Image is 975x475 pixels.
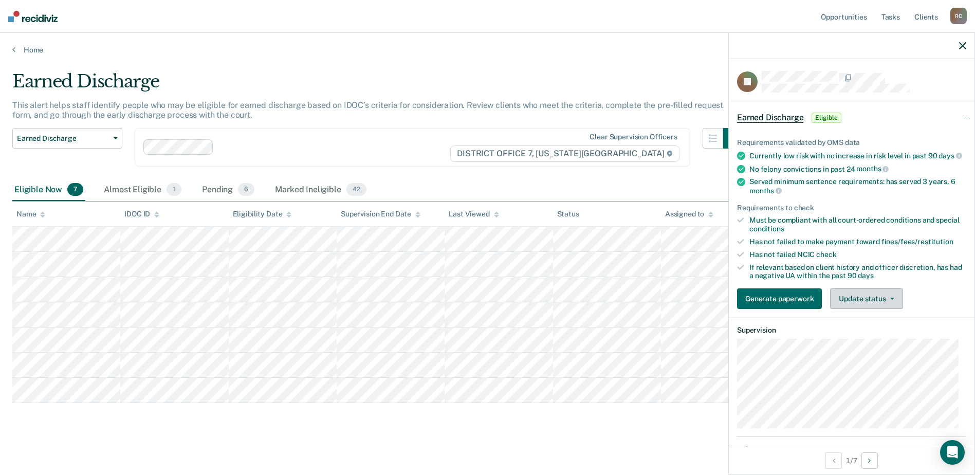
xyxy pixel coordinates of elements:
span: DISTRICT OFFICE 7, [US_STATE][GEOGRAPHIC_DATA] [450,145,679,162]
div: Supervision End Date [341,210,420,218]
div: Status [557,210,579,218]
div: 1 / 7 [729,447,974,474]
button: Next Opportunity [861,452,878,469]
button: Previous Opportunity [825,452,842,469]
div: Served minimum sentence requirements: has served 3 years, 6 [749,177,966,195]
div: IDOC ID [124,210,159,218]
a: Home [12,45,963,54]
div: R C [950,8,967,24]
dt: Supervision [737,326,966,335]
div: Marked Ineligible [273,179,368,202]
span: 6 [238,183,254,196]
button: Update status [830,288,903,309]
div: Currently low risk with no increase in risk level in past 90 [749,151,966,160]
span: fines/fees/restitution [881,238,953,246]
dt: Milestones [737,445,966,454]
span: days [858,271,873,280]
div: Open Intercom Messenger [940,440,965,465]
span: days [939,152,962,160]
div: Name [16,210,45,218]
div: Clear supervision officers [590,133,677,141]
div: Must be compliant with all court-ordered conditions and special [749,216,966,233]
div: Almost Eligible [102,179,183,202]
span: months [749,187,782,195]
span: Earned Discharge [17,134,109,143]
div: Eligibility Date [233,210,292,218]
div: No felony convictions in past 24 [749,165,966,174]
span: 42 [346,183,366,196]
div: Requirements to check [737,204,966,212]
span: months [856,165,889,173]
span: 7 [67,183,83,196]
button: Generate paperwork [737,288,822,309]
span: conditions [749,225,784,233]
a: Generate paperwork [737,288,826,309]
span: check [816,250,836,259]
div: Earned DischargeEligible [729,101,974,134]
div: Has not failed NCIC [749,250,966,259]
p: This alert helps staff identify people who may be eligible for earned discharge based on IDOC’s c... [12,100,723,120]
span: 1 [167,183,181,196]
span: Eligible [812,113,841,123]
div: Eligible Now [12,179,85,202]
div: Has not failed to make payment toward [749,238,966,246]
div: Requirements validated by OMS data [737,138,966,147]
img: Recidiviz [8,11,58,22]
div: If relevant based on client history and officer discretion, has had a negative UA within the past 90 [749,263,966,281]
div: Earned Discharge [12,71,744,100]
div: Last Viewed [449,210,499,218]
div: Assigned to [665,210,713,218]
div: Pending [200,179,256,202]
span: Earned Discharge [737,113,803,123]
